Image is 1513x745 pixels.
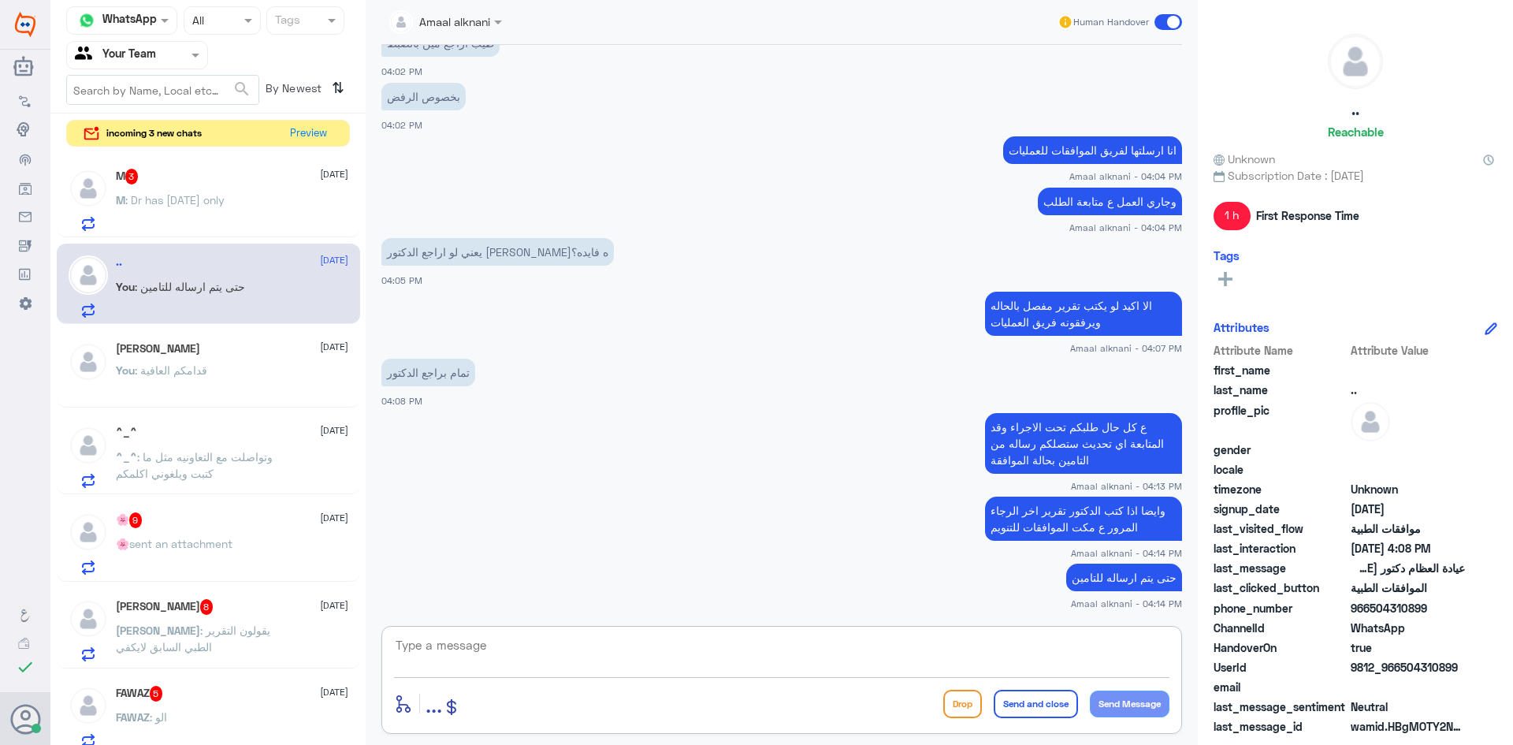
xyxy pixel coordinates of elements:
[1351,101,1359,119] h5: ..
[69,686,108,725] img: defaultAdmin.png
[320,167,348,181] span: [DATE]
[1214,402,1348,438] span: profile_pic
[75,9,99,32] img: whatsapp.png
[426,686,442,721] button: ...
[125,193,225,207] span: : Dr has [DATE] only
[116,599,214,615] h5: Omar Omar
[1071,479,1182,493] span: Amaal alknani - 04:13 PM
[69,342,108,382] img: defaultAdmin.png
[985,292,1182,336] p: 11/10/2025, 4:07 PM
[232,80,251,99] span: search
[116,426,137,439] h5: ^_^
[116,363,135,377] span: You
[1351,579,1465,596] span: الموافقات الطبية
[69,599,108,639] img: defaultAdmin.png
[150,710,167,724] span: : الو
[1214,520,1348,537] span: last_visited_flow
[1214,441,1348,458] span: gender
[1351,659,1465,676] span: 9812_966504310899
[381,359,475,386] p: 11/10/2025, 4:08 PM
[1351,698,1465,715] span: 0
[1214,382,1348,398] span: last_name
[129,537,232,550] span: sent an attachment
[320,340,348,354] span: [DATE]
[1351,520,1465,537] span: موافقات الطبية
[1071,546,1182,560] span: Amaal alknani - 04:14 PM
[1073,15,1149,29] span: Human Handover
[1351,639,1465,656] span: true
[994,690,1078,718] button: Send and close
[1351,481,1465,497] span: Unknown
[10,704,40,734] button: Avatar
[1214,620,1348,636] span: ChannelId
[320,253,348,267] span: [DATE]
[135,363,207,377] span: : قدامكم العافية
[1070,341,1182,355] span: Amaal alknani - 04:07 PM
[129,512,143,528] span: 9
[320,423,348,438] span: [DATE]
[16,657,35,676] i: check
[1038,188,1182,215] p: 11/10/2025, 4:04 PM
[75,43,99,67] img: yourTeam.svg
[125,169,139,184] span: 3
[1214,248,1240,263] h6: Tags
[1214,540,1348,557] span: last_interaction
[1214,151,1275,167] span: Unknown
[116,169,139,184] h5: M
[1069,221,1182,234] span: Amaal alknani - 04:04 PM
[283,121,333,147] button: Preview
[1351,342,1465,359] span: Attribute Value
[985,497,1182,541] p: 11/10/2025, 4:14 PM
[116,624,200,637] span: [PERSON_NAME]
[1214,461,1348,478] span: locale
[1214,718,1348,735] span: last_message_id
[1214,698,1348,715] span: last_message_sentiment
[381,238,614,266] p: 11/10/2025, 4:05 PM
[381,120,422,130] span: 04:02 PM
[1351,501,1465,517] span: 2025-10-11T11:43:32.096Z
[1214,600,1348,616] span: phone_number
[15,12,35,37] img: Widebot Logo
[1351,718,1465,735] span: wamid.HBgMOTY2NTA0MzEwODk5FQIAEhgUM0FDREYzRDBEMjk0RjM5MzBDNDMA
[1214,362,1348,378] span: first_name
[1003,136,1182,164] p: 11/10/2025, 4:04 PM
[200,599,214,615] span: 8
[1351,441,1465,458] span: null
[320,685,348,699] span: [DATE]
[116,512,143,528] h5: 🌸
[116,710,150,724] span: FAWAZ
[320,598,348,613] span: [DATE]
[1256,207,1359,224] span: First Response Time
[381,83,466,110] p: 11/10/2025, 4:02 PM
[381,275,422,285] span: 04:05 PM
[1214,481,1348,497] span: timezone
[1351,540,1465,557] span: 2025-10-11T13:08:02.4689542Z
[116,342,200,356] h5: Haneen
[135,280,245,293] span: : حتى يتم ارساله للتامين
[116,450,273,480] span: : وتواصلت مع التعاونيه مثل ما كتبت ويلغوني اكلمكم
[1214,659,1348,676] span: UserId
[332,75,344,101] i: ⇅
[1351,461,1465,478] span: null
[1351,560,1465,576] span: عيادة العظام دكتور عادل المحيدب
[69,255,108,295] img: defaultAdmin.png
[1351,679,1465,695] span: null
[1351,620,1465,636] span: 2
[1214,167,1497,184] span: Subscription Date : [DATE]
[116,686,163,702] h5: FAWAZ
[1214,320,1270,334] h6: Attributes
[381,396,422,406] span: 04:08 PM
[1351,600,1465,616] span: 966504310899
[116,450,137,464] span: ^_^
[1351,382,1465,398] span: ..
[985,413,1182,474] p: 11/10/2025, 4:13 PM
[1214,639,1348,656] span: HandoverOn
[1214,202,1251,230] span: 1 h
[69,426,108,465] img: defaultAdmin.png
[259,75,325,106] span: By Newest
[116,255,122,269] h5: ..
[116,193,125,207] span: M
[106,126,202,140] span: incoming 3 new chats
[1090,691,1169,717] button: Send Message
[116,537,129,550] span: 🌸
